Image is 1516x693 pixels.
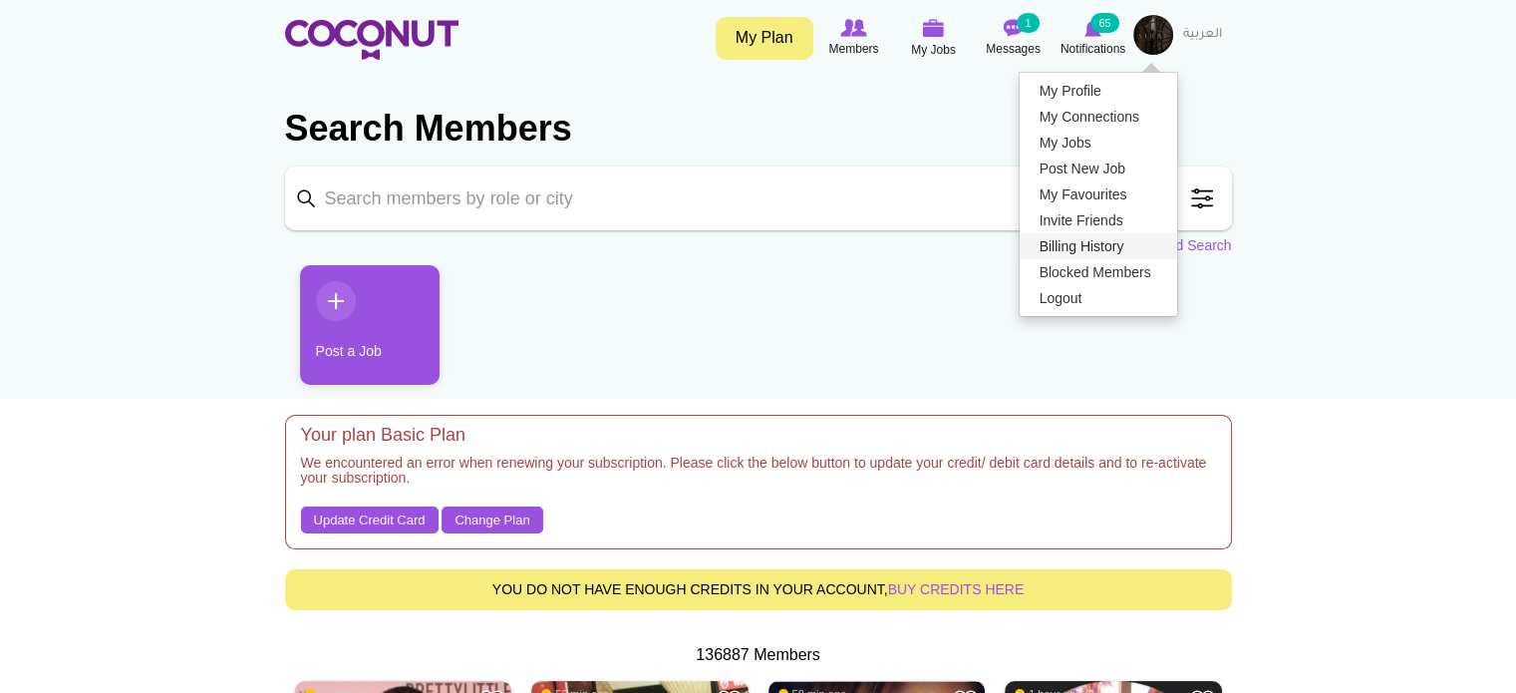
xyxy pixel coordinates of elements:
[301,507,439,534] a: Update Credit Card
[1054,15,1133,61] a: Notifications Notifications 65
[1004,19,1024,37] img: Messages
[442,507,542,534] a: Change Plan
[301,426,1216,446] h4: Your plan Basic Plan
[285,105,1232,153] h2: Search Members
[828,39,878,59] span: Members
[1173,15,1232,55] a: العربية
[986,39,1041,59] span: Messages
[1020,181,1177,207] a: My Favourites
[1020,207,1177,233] a: Invite Friends
[1020,104,1177,130] a: My Connections
[1061,39,1125,59] span: Notifications
[911,40,956,60] span: My Jobs
[888,581,1025,597] a: buy credits here
[716,17,813,60] a: My Plan
[894,15,974,62] a: My Jobs My Jobs
[301,456,1216,497] h5: We encountered an error when renewing your subscription. Please click the below button to update ...
[1020,233,1177,259] a: Billing History
[285,644,1232,667] div: 136887 Members
[814,15,894,61] a: Browse Members Members
[974,15,1054,61] a: Messages Messages 1
[285,167,1232,230] input: Search members by role or city
[1020,156,1177,181] a: Post New Job
[285,265,425,400] li: 1 / 1
[840,19,866,37] img: Browse Members
[1020,78,1177,104] a: My Profile
[1084,19,1101,37] img: Notifications
[923,19,945,37] img: My Jobs
[300,265,440,385] a: Post a Job
[1090,13,1118,33] small: 65
[1020,259,1177,285] a: Blocked Members
[1020,130,1177,156] a: My Jobs
[1020,285,1177,311] a: Logout
[285,20,458,60] img: Home
[301,582,1216,597] h5: You do not have enough credits in your account,
[1017,13,1039,33] small: 1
